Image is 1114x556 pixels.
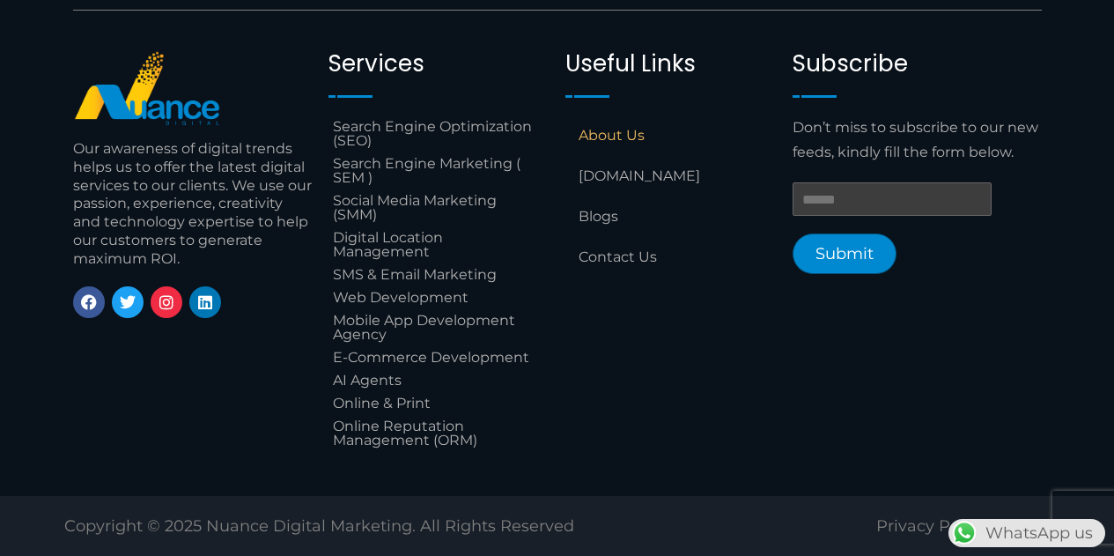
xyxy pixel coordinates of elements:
[948,523,1105,543] a: WhatsAppWhatsApp us
[948,519,1105,547] div: WhatsApp us
[950,519,978,547] img: WhatsApp
[328,392,548,415] a: Online & Print
[64,516,574,536] span: Copyright © 2025 Nuance Digital Marketing. All Rights Reserved
[328,346,548,369] a: E-Commerce Development
[328,309,548,346] a: Mobile App Development Agency
[328,50,548,78] h2: Services
[565,115,775,156] a: About Us
[565,156,775,196] a: [DOMAIN_NAME]
[793,234,896,274] button: Submit
[793,115,1041,165] p: Don’t miss to subscribe to our new feeds, kindly fill the form below.
[328,189,548,226] a: Social Media Marketing (SMM)
[565,196,775,237] a: Blogs
[328,152,548,189] a: Search Engine Marketing ( SEM )
[565,50,775,78] h2: Useful Links
[328,263,548,286] a: SMS & Email Marketing
[73,140,312,269] p: Our awareness of digital trends helps us to offer the latest digital services to our clients. We ...
[328,115,548,152] a: Search Engine Optimization (SEO)
[793,50,1041,78] h2: Subscribe
[876,516,986,536] a: Privacy Policy
[328,286,548,309] a: Web Development
[328,369,548,392] a: AI Agents
[565,237,775,278] a: Contact Us
[328,415,548,452] a: Online Reputation Management (ORM)
[328,226,548,263] a: Digital Location Management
